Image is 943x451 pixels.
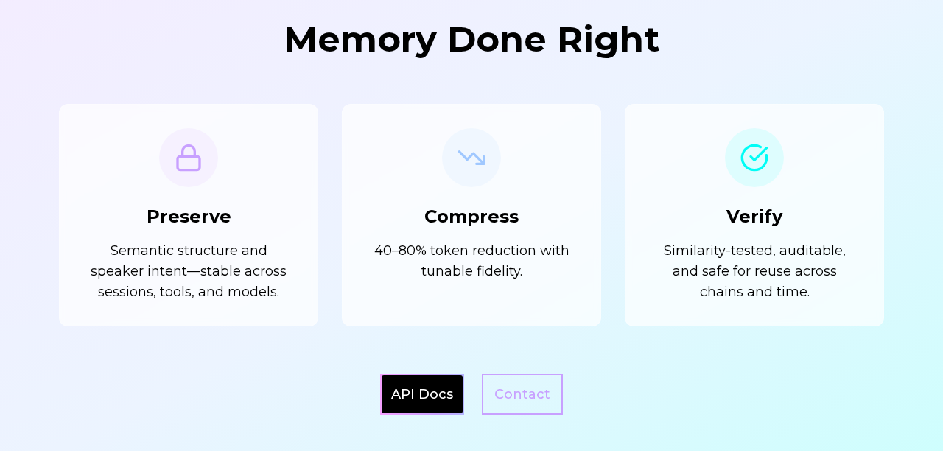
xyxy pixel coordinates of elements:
h3: Preserve [147,205,231,228]
p: Semantic structure and speaker intent—stable across sessions, tools, and models. [83,240,294,302]
h3: Verify [726,205,782,228]
a: Contact [482,374,563,415]
p: 40–80% token reduction with tunable fidelity. [366,240,577,282]
h2: Memory Done Right [59,21,884,57]
p: Similarity-tested, auditable, and safe for reuse across chains and time. [649,240,860,302]
a: API Docs [391,384,453,405]
h3: Compress [424,205,519,228]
